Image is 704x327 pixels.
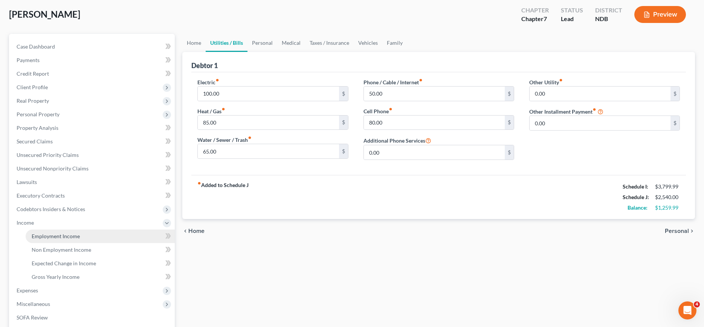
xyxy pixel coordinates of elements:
label: Additional Phone Services [363,136,431,145]
button: chevron_left Home [182,228,205,234]
i: chevron_left [182,228,188,234]
span: Real Property [17,97,49,104]
i: fiber_manual_record [593,108,596,111]
div: $ [339,144,348,158]
div: Chapter [521,15,549,23]
a: Unsecured Priority Claims [11,148,175,162]
input: -- [530,87,670,101]
span: Secured Claims [17,138,53,144]
a: Vehicles [354,34,382,52]
input: -- [364,116,505,130]
label: Other Utility [529,78,563,86]
a: Personal [247,34,277,52]
label: Cell Phone [363,107,392,115]
i: fiber_manual_record [559,78,563,82]
i: fiber_manual_record [221,107,225,111]
div: NDB [595,15,622,23]
span: Expenses [17,287,38,294]
a: Unsecured Nonpriority Claims [11,162,175,175]
span: Personal Property [17,111,60,117]
span: Executory Contracts [17,192,65,199]
input: -- [364,87,505,101]
div: $ [505,116,514,130]
input: -- [198,87,339,101]
label: Phone / Cable / Internet [363,78,423,86]
a: Family [382,34,407,52]
span: Gross Yearly Income [32,274,79,280]
i: fiber_manual_record [248,136,252,140]
span: Credit Report [17,70,49,77]
span: Unsecured Priority Claims [17,152,79,158]
a: Lawsuits [11,175,175,189]
i: fiber_manual_record [215,78,219,82]
a: Employment Income [26,230,175,243]
div: $ [339,116,348,130]
span: Payments [17,57,40,63]
i: fiber_manual_record [389,107,392,111]
i: fiber_manual_record [419,78,423,82]
iframe: Intercom live chat [678,301,696,319]
span: Codebtors Insiders & Notices [17,206,85,212]
button: Personal chevron_right [665,228,695,234]
span: [PERSON_NAME] [9,9,80,20]
div: $1,259.99 [655,204,680,211]
label: Electric [197,78,219,86]
strong: Schedule I: [623,183,648,190]
div: $ [505,145,514,160]
a: Executory Contracts [11,189,175,202]
div: $ [505,87,514,101]
div: $3,799.99 [655,183,680,190]
div: $2,540.00 [655,193,680,201]
a: Credit Report [11,67,175,81]
a: Non Employment Income [26,243,175,257]
button: Preview [634,6,686,23]
span: Unsecured Nonpriority Claims [17,165,89,172]
a: Medical [277,34,305,52]
a: Gross Yearly Income [26,270,175,284]
a: Payments [11,53,175,67]
input: -- [530,116,670,130]
strong: Schedule J: [623,194,649,200]
span: 4 [694,301,700,307]
span: Employment Income [32,233,80,239]
span: Income [17,219,34,226]
i: fiber_manual_record [197,181,201,185]
a: Property Analysis [11,121,175,135]
span: 7 [544,15,547,22]
a: Home [182,34,206,52]
a: Secured Claims [11,135,175,148]
span: Home [188,228,205,234]
span: Lawsuits [17,179,37,185]
a: Taxes / Insurance [305,34,354,52]
span: Case Dashboard [17,43,55,50]
label: Other Installment Payment [529,108,596,116]
a: SOFA Review [11,311,175,324]
span: Client Profile [17,84,48,90]
div: District [595,6,622,15]
div: Debtor 1 [191,61,218,70]
span: Non Employment Income [32,246,91,253]
div: Status [561,6,583,15]
div: $ [670,116,680,130]
div: $ [339,87,348,101]
label: Water / Sewer / Trash [197,136,252,144]
input: -- [198,116,339,130]
div: $ [670,87,680,101]
span: SOFA Review [17,314,48,321]
strong: Balance: [628,204,647,211]
span: Personal [665,228,689,234]
i: chevron_right [689,228,695,234]
input: -- [198,144,339,158]
a: Utilities / Bills [206,34,247,52]
span: Miscellaneous [17,301,50,307]
a: Case Dashboard [11,40,175,53]
span: Property Analysis [17,125,58,131]
label: Heat / Gas [197,107,225,115]
div: Chapter [521,6,549,15]
div: Lead [561,15,583,23]
a: Expected Change in Income [26,257,175,270]
input: -- [364,145,505,160]
strong: Added to Schedule J [197,181,249,213]
span: Expected Change in Income [32,260,96,266]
